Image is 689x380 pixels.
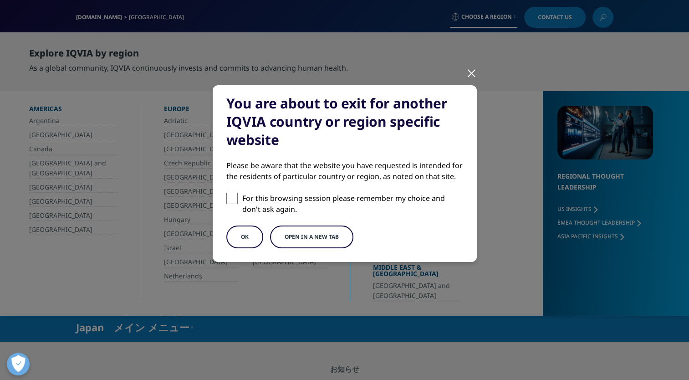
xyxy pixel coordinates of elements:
div: Please be aware that the website you have requested is intended for the residents of particular c... [226,160,463,182]
button: Open in a new tab [270,226,353,248]
button: OK [226,226,263,248]
p: For this browsing session please remember my choice and don't ask again. [242,193,463,215]
button: 優先設定センターを開く [7,353,30,375]
div: You are about to exit for another IQVIA country or region specific website [226,94,463,149]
